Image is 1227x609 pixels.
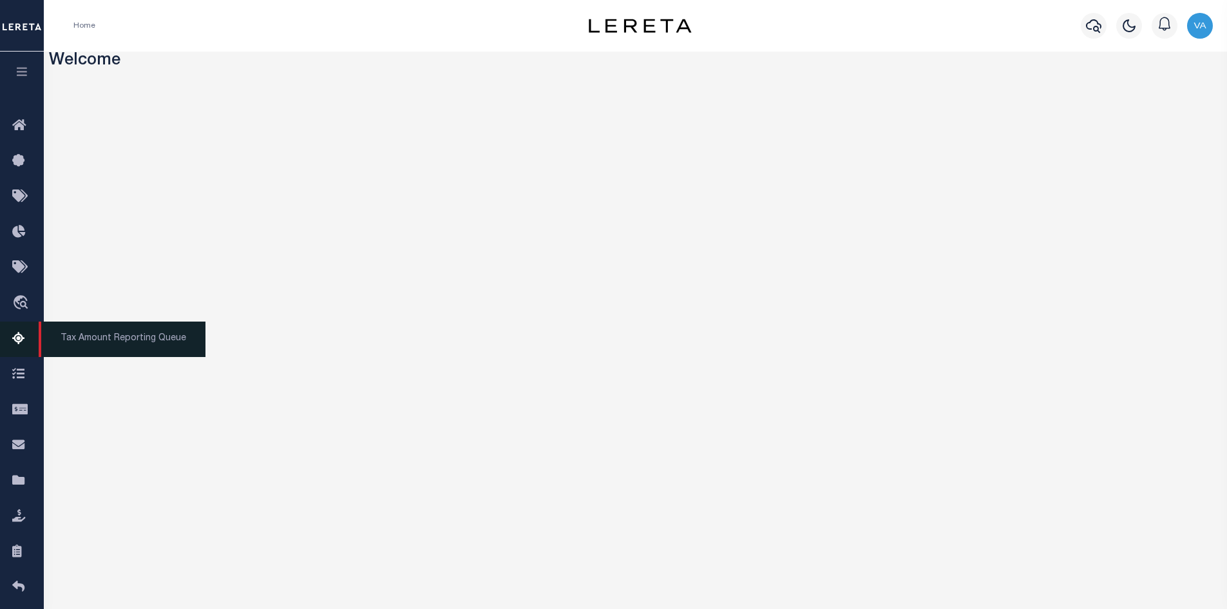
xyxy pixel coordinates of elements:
[1187,13,1213,39] img: svg+xml;base64,PHN2ZyB4bWxucz0iaHR0cDovL3d3dy53My5vcmcvMjAwMC9zdmciIHBvaW50ZXItZXZlbnRzPSJub25lIi...
[589,19,692,33] img: logo-dark.svg
[12,295,33,312] i: travel_explore
[49,52,1222,72] h3: Welcome
[39,322,205,357] span: Tax Amount Reporting Queue
[73,20,95,32] li: Home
